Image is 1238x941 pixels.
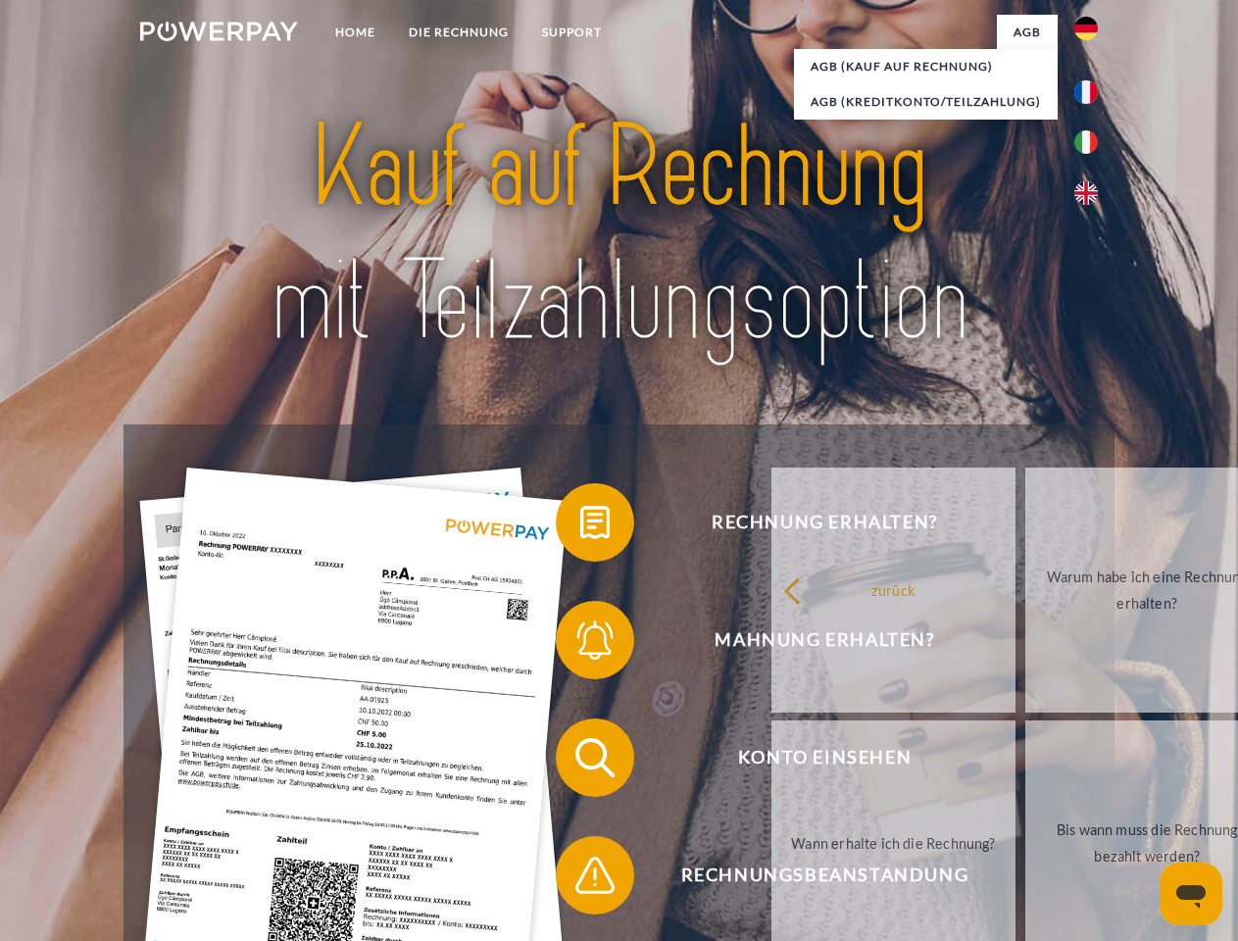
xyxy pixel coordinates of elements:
[1074,80,1098,104] img: fr
[392,15,525,50] a: DIE RECHNUNG
[1160,863,1222,925] iframe: Schaltfläche zum Öffnen des Messaging-Fensters
[556,836,1065,915] button: Rechnungsbeanstandung
[783,576,1004,603] div: zurück
[187,94,1051,375] img: title-powerpay_de.svg
[1074,181,1098,205] img: en
[570,616,619,665] img: qb_bell.svg
[794,84,1058,120] a: AGB (Kreditkonto/Teilzahlung)
[1074,130,1098,154] img: it
[570,733,619,782] img: qb_search.svg
[556,718,1065,797] button: Konto einsehen
[570,851,619,900] img: qb_warning.svg
[570,498,619,547] img: qb_bill.svg
[783,829,1004,856] div: Wann erhalte ich die Rechnung?
[319,15,392,50] a: Home
[140,22,298,41] img: logo-powerpay-white.svg
[556,601,1065,679] button: Mahnung erhalten?
[997,15,1058,50] a: agb
[525,15,619,50] a: SUPPORT
[794,49,1058,84] a: AGB (Kauf auf Rechnung)
[556,483,1065,562] button: Rechnung erhalten?
[1074,17,1098,40] img: de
